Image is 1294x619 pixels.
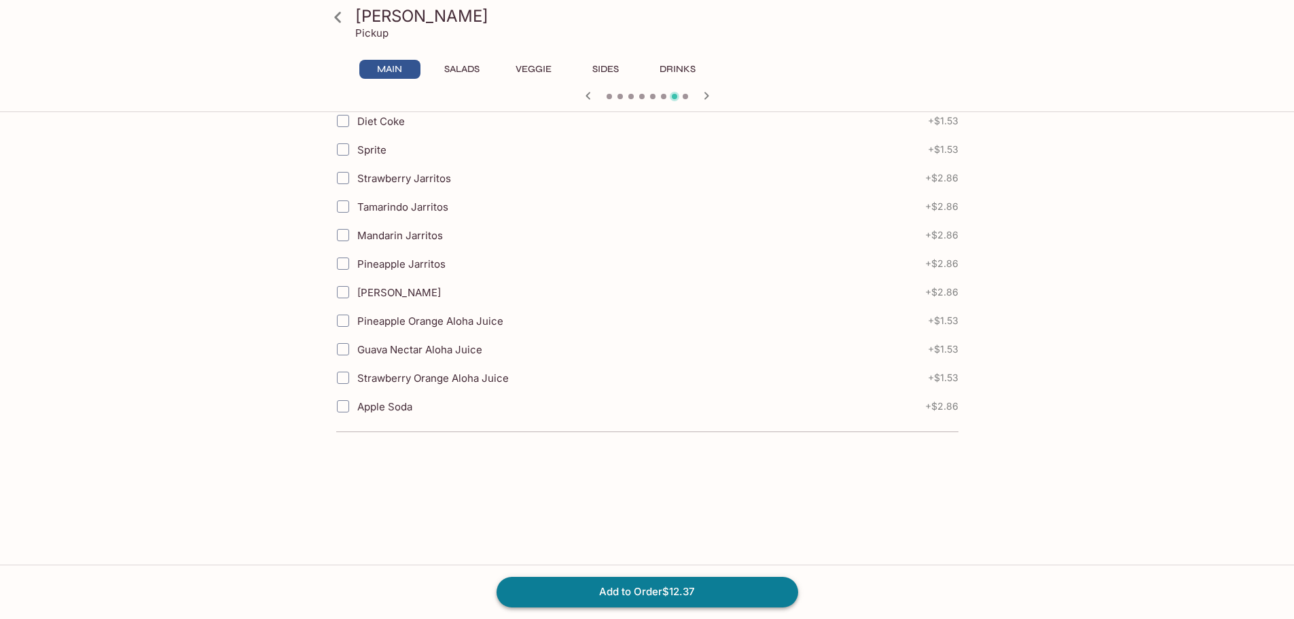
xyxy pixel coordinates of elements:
[928,344,958,355] span: + $1.53
[359,60,420,79] button: Main
[925,173,958,183] span: + $2.86
[355,26,389,39] p: Pickup
[925,401,958,412] span: + $2.86
[357,315,503,328] span: Pineapple Orange Aloha Juice
[357,200,448,213] span: Tamarindo Jarritos
[357,286,441,299] span: [PERSON_NAME]
[647,60,708,79] button: Drinks
[357,229,443,242] span: Mandarin Jarritos
[925,287,958,298] span: + $2.86
[357,343,482,356] span: Guava Nectar Aloha Juice
[357,372,509,385] span: Strawberry Orange Aloha Juice
[575,60,636,79] button: Sides
[925,258,958,269] span: + $2.86
[357,258,446,270] span: Pineapple Jarritos
[928,372,958,383] span: + $1.53
[928,116,958,126] span: + $1.53
[357,115,405,128] span: Diet Coke
[355,5,963,26] h3: [PERSON_NAME]
[497,577,798,607] button: Add to Order$12.37
[925,201,958,212] span: + $2.86
[357,400,412,413] span: Apple Soda
[503,60,564,79] button: Veggie
[925,230,958,241] span: + $2.86
[357,172,451,185] span: Strawberry Jarritos
[928,144,958,155] span: + $1.53
[928,315,958,326] span: + $1.53
[431,60,492,79] button: Salads
[357,143,387,156] span: Sprite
